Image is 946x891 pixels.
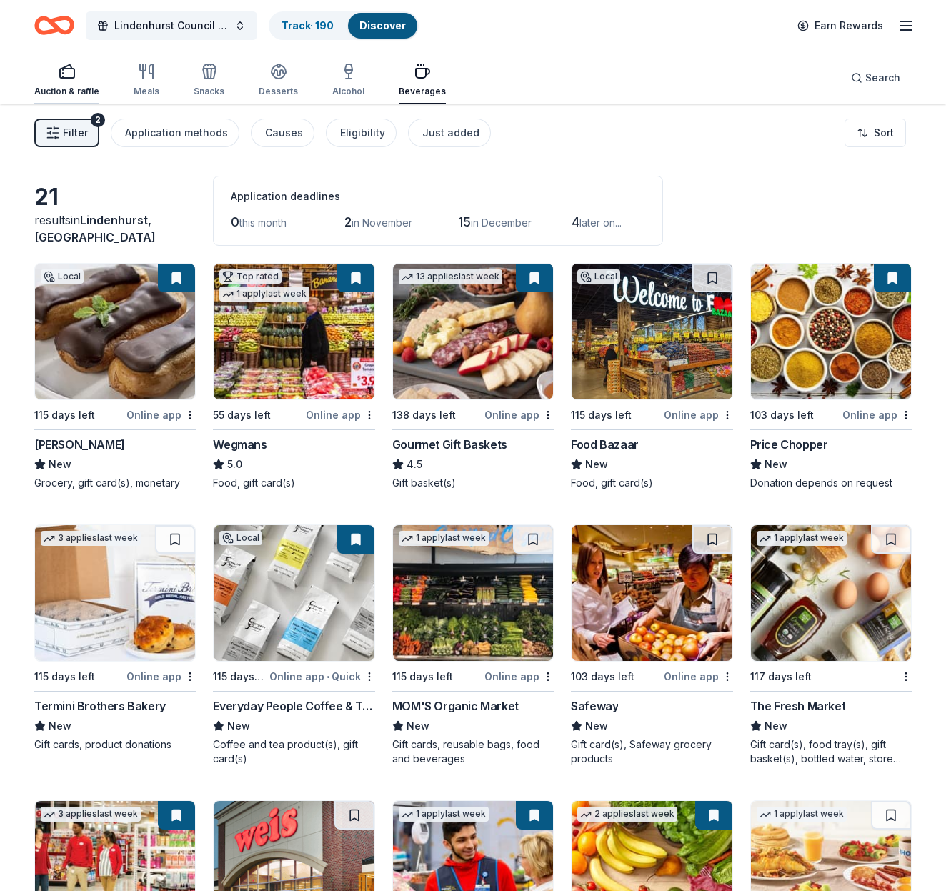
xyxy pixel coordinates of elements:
div: Gift basket(s) [392,476,554,490]
div: Safeway [571,697,618,715]
span: 4.5 [407,456,422,473]
div: Donation depends on request [750,476,912,490]
a: Image for Gourmet Gift Baskets13 applieslast week138 days leftOnline appGourmet Gift Baskets4.5Gi... [392,263,554,490]
div: Auction & raffle [34,86,99,97]
div: Food Bazaar [571,436,639,453]
img: Image for Safeway [572,525,732,661]
div: Wegmans [213,436,267,453]
div: Online app Quick [269,667,375,685]
div: Grocery, gift card(s), monetary [34,476,196,490]
button: Application methods [111,119,239,147]
div: 2 applies last week [577,807,677,822]
div: Gourmet Gift Baskets [392,436,507,453]
span: New [585,717,608,735]
span: in December [471,216,532,229]
a: Image for Termini Brothers Bakery3 applieslast week115 days leftOnline appTermini Brothers Bakery... [34,524,196,752]
button: Auction & raffle [34,57,99,104]
a: Earn Rewards [789,13,892,39]
div: Online app [664,406,733,424]
img: Image for Food Bazaar [572,264,732,399]
a: Discover [359,19,406,31]
a: Image for Price Chopper103 days leftOnline appPrice ChopperNewDonation depends on request [750,263,912,490]
div: Online app [842,406,912,424]
span: later on... [579,216,622,229]
button: Beverages [399,57,446,104]
div: Gift cards, product donations [34,737,196,752]
div: 13 applies last week [399,269,502,284]
span: in November [352,216,412,229]
a: Image for MOM'S Organic Market1 applylast week115 days leftOnline appMOM'S Organic MarketNewGift ... [392,524,554,766]
div: Alcohol [332,86,364,97]
div: 1 apply last week [219,287,309,302]
a: Track· 190 [282,19,334,31]
a: Image for King KullenLocal115 days leftOnline app[PERSON_NAME]NewGrocery, gift card(s), monetary [34,263,196,490]
span: Sort [874,124,894,141]
div: Snacks [194,86,224,97]
button: Snacks [194,57,224,104]
div: 115 days left [571,407,632,424]
span: • [327,671,329,682]
span: 4 [572,214,579,229]
span: New [407,717,429,735]
img: Image for King Kullen [35,264,195,399]
a: Image for Everyday People Coffee & TeaLocal115 days leftOnline app•QuickEveryday People Coffee & ... [213,524,374,766]
div: Food, gift card(s) [571,476,732,490]
span: 0 [231,214,239,229]
div: Online app [126,406,196,424]
span: 5.0 [227,456,242,473]
div: Online app [484,406,554,424]
div: Everyday People Coffee & Tea [213,697,374,715]
div: Gift card(s), Safeway grocery products [571,737,732,766]
button: Track· 190Discover [269,11,419,40]
span: New [765,717,787,735]
span: New [49,456,71,473]
img: Image for Wegmans [214,264,374,399]
div: 103 days left [571,668,634,685]
div: Online app [126,667,196,685]
span: Filter [63,124,88,141]
button: Meals [134,57,159,104]
button: Causes [251,119,314,147]
div: Online app [484,667,554,685]
a: Image for WegmansTop rated1 applylast week55 days leftOnline appWegmans5.0Food, gift card(s) [213,263,374,490]
button: Search [840,64,912,92]
div: Termini Brothers Bakery [34,697,166,715]
div: 2 [91,113,105,127]
div: 117 days left [750,668,812,685]
span: 2 [344,214,352,229]
div: 115 days left [34,407,95,424]
span: New [585,456,608,473]
span: Search [865,69,900,86]
div: 3 applies last week [41,531,141,546]
button: Lindenhurst Council of PTA's "Bright Futures" Fundraiser [86,11,257,40]
div: 3 applies last week [41,807,141,822]
div: MOM'S Organic Market [392,697,519,715]
div: 1 apply last week [757,531,847,546]
div: 138 days left [392,407,456,424]
div: Meals [134,86,159,97]
button: Eligibility [326,119,397,147]
div: Eligibility [340,124,385,141]
span: in [34,213,156,244]
div: Causes [265,124,303,141]
img: Image for Termini Brothers Bakery [35,525,195,661]
a: Image for The Fresh Market1 applylast week117 days leftThe Fresh MarketNewGift card(s), food tray... [750,524,912,766]
div: 55 days left [213,407,271,424]
div: Top rated [219,269,282,284]
span: Lindenhurst, [GEOGRAPHIC_DATA] [34,213,156,244]
a: Image for Safeway103 days leftOnline appSafewayNewGift card(s), Safeway grocery products [571,524,732,766]
div: The Fresh Market [750,697,846,715]
img: Image for The Fresh Market [751,525,911,661]
div: 115 days left [213,668,266,685]
img: Image for Price Chopper [751,264,911,399]
div: Beverages [399,86,446,97]
a: Image for Food BazaarLocal115 days leftOnline appFood BazaarNewFood, gift card(s) [571,263,732,490]
div: Price Chopper [750,436,828,453]
div: Online app [306,406,375,424]
img: Image for Everyday People Coffee & Tea [214,525,374,661]
div: Just added [422,124,479,141]
div: results [34,211,196,246]
img: Image for Gourmet Gift Baskets [393,264,553,399]
span: New [765,456,787,473]
div: 115 days left [34,668,95,685]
